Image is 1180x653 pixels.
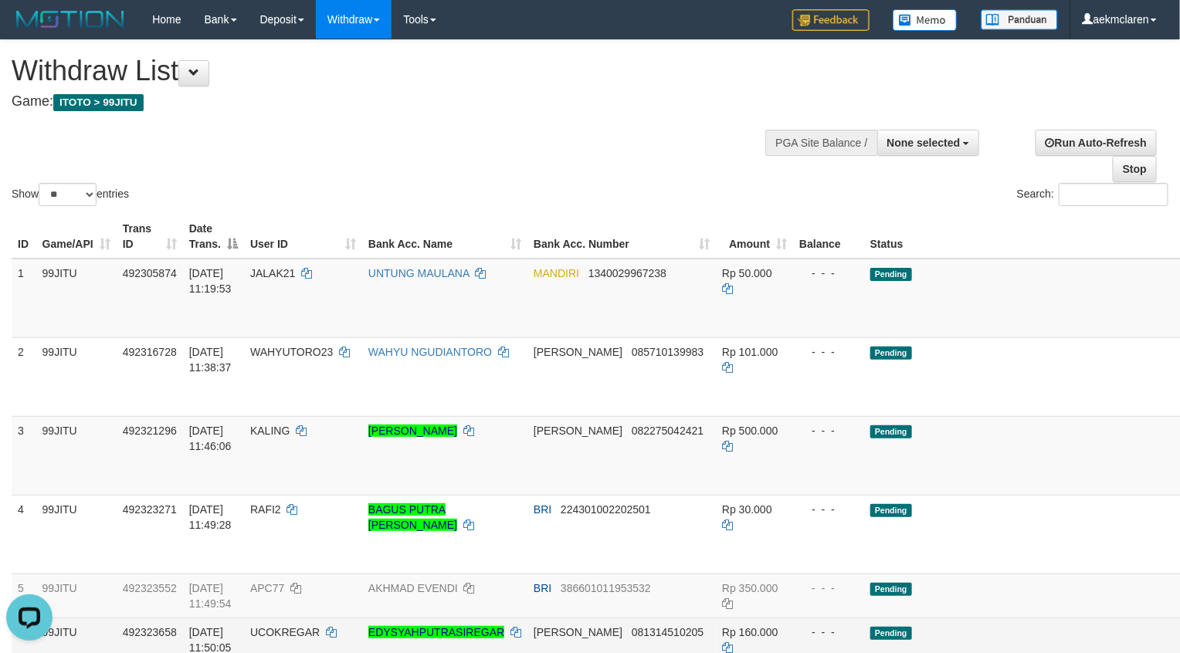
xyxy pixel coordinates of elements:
[534,267,579,279] span: MANDIRI
[722,503,772,516] span: Rp 30.000
[189,425,232,452] span: [DATE] 11:46:06
[250,626,320,638] span: UCOKREGAR
[534,582,551,594] span: BRI
[123,425,177,437] span: 492321296
[887,137,961,149] span: None selected
[12,495,36,573] td: 4
[12,416,36,495] td: 3
[1113,156,1157,182] a: Stop
[716,215,793,259] th: Amount: activate to sort column ascending
[870,425,912,438] span: Pending
[244,215,362,259] th: User ID: activate to sort column ascending
[189,267,232,295] span: [DATE] 11:19:53
[877,130,980,156] button: None selected
[123,503,177,516] span: 492323271
[250,267,295,279] span: JALAK21
[189,503,232,531] span: [DATE] 11:49:28
[527,215,716,259] th: Bank Acc. Number: activate to sort column ascending
[189,582,232,610] span: [DATE] 11:49:54
[189,346,232,374] span: [DATE] 11:38:37
[250,503,281,516] span: RAFI2
[39,183,97,206] select: Showentries
[722,425,778,437] span: Rp 500.000
[632,425,704,437] span: Copy 082275042421 to clipboard
[250,346,333,358] span: WAHYUTORO23
[1017,183,1168,206] label: Search:
[250,582,284,594] span: APC77
[362,215,527,259] th: Bank Acc. Name: activate to sort column ascending
[870,268,912,281] span: Pending
[36,495,117,573] td: 99JITU
[368,582,458,594] a: AKHMAD EVENDI
[12,8,129,31] img: MOTION_logo.png
[36,215,117,259] th: Game/API: activate to sort column ascending
[561,503,651,516] span: Copy 224301002202501 to clipboard
[561,582,651,594] span: Copy 386601011953532 to clipboard
[123,582,177,594] span: 492323552
[36,259,117,338] td: 99JITU
[368,425,457,437] a: [PERSON_NAME]
[722,626,778,638] span: Rp 160.000
[12,259,36,338] td: 1
[123,267,177,279] span: 492305874
[793,215,864,259] th: Balance
[368,346,492,358] a: WAHYU NGUDIANTORO
[799,502,858,517] div: - - -
[12,573,36,617] td: 5
[870,583,912,596] span: Pending
[792,9,870,31] img: Feedback.jpg
[799,266,858,281] div: - - -
[12,215,36,259] th: ID
[1036,130,1157,156] a: Run Auto-Refresh
[183,215,244,259] th: Date Trans.: activate to sort column descending
[12,94,771,110] h4: Game:
[6,6,53,52] button: Open LiveChat chat widget
[53,94,144,111] span: ITOTO > 99JITU
[799,423,858,438] div: - - -
[632,626,704,638] span: Copy 081314510205 to clipboard
[870,347,912,360] span: Pending
[123,626,177,638] span: 492323658
[36,416,117,495] td: 99JITU
[722,582,778,594] span: Rp 350.000
[534,346,622,358] span: [PERSON_NAME]
[799,344,858,360] div: - - -
[534,503,551,516] span: BRI
[368,267,470,279] a: UNTUNG MAULANA
[799,624,858,640] div: - - -
[12,337,36,416] td: 2
[12,56,771,86] h1: Withdraw List
[250,425,290,437] span: KALING
[632,346,704,358] span: Copy 085710139983 to clipboard
[123,346,177,358] span: 492316728
[368,503,457,531] a: BAGUS PUTRA [PERSON_NAME]
[1059,183,1168,206] input: Search:
[981,9,1058,30] img: panduan.png
[534,626,622,638] span: [PERSON_NAME]
[36,573,117,617] td: 99JITU
[799,580,858,596] div: - - -
[722,267,772,279] span: Rp 50.000
[368,626,504,638] a: EDYSYAHPUTRASIREGAR
[870,627,912,640] span: Pending
[117,215,183,259] th: Trans ID: activate to sort column ascending
[588,267,666,279] span: Copy 1340029967238 to clipboard
[870,504,912,517] span: Pending
[12,183,129,206] label: Show entries
[722,346,778,358] span: Rp 101.000
[534,425,622,437] span: [PERSON_NAME]
[36,337,117,416] td: 99JITU
[893,9,958,31] img: Button%20Memo.svg
[765,130,877,156] div: PGA Site Balance /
